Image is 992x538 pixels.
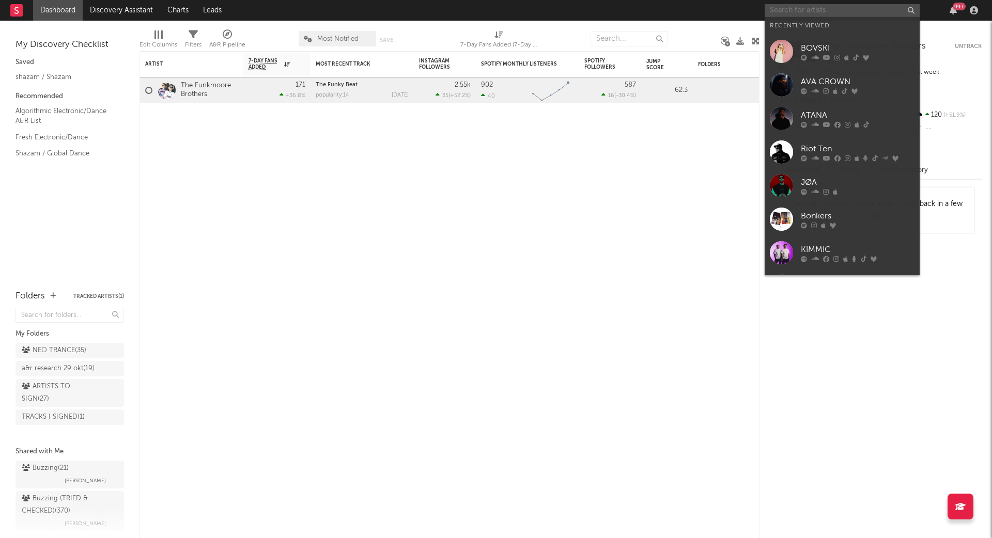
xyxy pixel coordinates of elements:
[185,39,202,51] div: Filters
[380,37,393,43] button: Save
[316,92,349,98] div: popularity: 14
[185,26,202,56] div: Filters
[296,82,305,88] div: 171
[450,93,469,99] span: +52.2 %
[801,42,915,55] div: BOVSKI
[765,102,920,135] a: ATANA
[801,244,915,256] div: KIMMIC
[316,61,393,67] div: Most Recent Track
[801,143,915,155] div: Riot Ten
[316,82,358,88] a: The Funky Beat
[22,381,95,405] div: ARTISTS TO SIGN ( 27 )
[16,56,124,69] div: Saved
[316,82,409,88] div: The Funky Beat
[16,71,114,83] a: shazam / Shazam
[317,36,359,42] span: Most Notified
[455,82,471,88] div: 2.55k
[65,474,106,487] span: [PERSON_NAME]
[955,41,982,52] button: Untrack
[16,461,124,488] a: Buzzing(21)[PERSON_NAME]
[22,493,115,517] div: Buzzing (TRIED & CHECKED) ( 370 )
[765,202,920,236] a: Bonkers
[249,58,282,70] span: 7-Day Fans Added
[765,169,920,202] a: JØA
[765,270,920,303] a: Bad Patterns
[16,132,114,143] a: Fresh Electronic/Dance
[22,362,95,375] div: a&r research 29 okt ( 19 )
[950,6,957,14] button: 99+
[280,92,305,99] div: +36.8 %
[16,290,45,303] div: Folders
[392,92,409,98] div: [DATE]
[765,68,920,102] a: AVA CROWN
[801,210,915,223] div: Bonkers
[16,105,114,126] a: Algorithmic Electronic/Dance A&R List
[801,109,915,122] div: ATANA
[22,344,86,357] div: NEO TRANCE ( 35 )
[528,77,574,103] svg: Chart title
[913,108,982,122] div: 120
[73,294,124,299] button: Tracked Artists(1)
[209,26,245,56] div: A&R Pipeline
[625,82,636,88] div: 587
[481,82,493,88] div: 902
[436,92,471,99] div: ( )
[591,31,668,46] input: Search...
[646,84,688,97] div: 62.3
[942,113,966,118] span: +51.9 %
[139,39,177,51] div: Edit Columns
[442,93,448,99] span: 35
[181,82,238,99] a: The Funkmoore Brothers
[16,491,124,531] a: Buzzing (TRIED & CHECKED)(370)[PERSON_NAME]
[145,61,223,67] div: Artist
[801,177,915,189] div: JØA
[16,90,124,103] div: Recommended
[616,93,634,99] span: -30.4 %
[765,236,920,270] a: KIMMIC
[801,76,915,88] div: AVA CROWN
[481,61,559,67] div: Spotify Monthly Listeners
[584,58,621,70] div: Spotify Followers
[22,411,85,423] div: TRACKS I SIGNED ( 1 )
[16,328,124,340] div: My Folders
[22,462,69,474] div: Buzzing ( 21 )
[765,4,920,17] input: Search for artists
[601,92,636,99] div: ( )
[765,135,920,169] a: Riot Ten
[460,39,538,51] div: 7-Day Fans Added (7-Day Fans Added)
[65,517,106,530] span: [PERSON_NAME]
[16,148,114,159] a: Shazam / Global Dance
[765,35,920,68] a: BOVSKI
[16,343,124,358] a: NEO TRANCE(35)
[16,39,124,51] div: My Discovery Checklist
[16,446,124,458] div: Shared with Me
[16,409,124,425] a: TRACKS I SIGNED(1)
[16,308,124,323] input: Search for folders...
[953,3,966,10] div: 99 +
[209,39,245,51] div: A&R Pipeline
[460,26,538,56] div: 7-Day Fans Added (7-Day Fans Added)
[419,58,455,70] div: Instagram Followers
[481,92,495,99] div: 40
[913,122,982,135] div: --
[139,26,177,56] div: Edit Columns
[698,61,776,68] div: Folders
[608,93,614,99] span: 16
[646,58,672,71] div: Jump Score
[770,20,915,32] div: Recently Viewed
[16,361,124,376] a: a&r research 29 okt(19)
[16,379,124,407] a: ARTISTS TO SIGN(27)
